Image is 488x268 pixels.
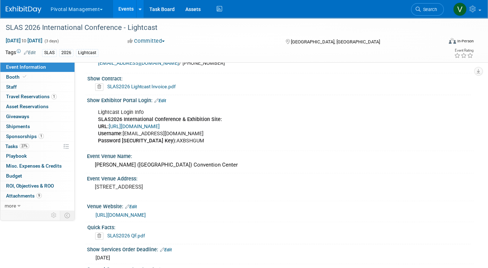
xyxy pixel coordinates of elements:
a: Travel Reservations1 [0,92,75,101]
img: Format-Inperson.png [449,38,456,44]
a: more [0,201,75,211]
span: [DATE] [DATE] [5,37,43,44]
div: In-Person [457,38,474,44]
div: Event Rating [454,49,473,52]
td: Personalize Event Tab Strip [48,211,60,220]
div: Lightcast Login Info [EMAIL_ADDRESS][DOMAIN_NAME] AXBSHGUM [93,105,399,148]
span: Attachments [6,193,42,199]
a: SLAS2026 Lightcast Invoice.pdf [107,84,176,89]
a: Edit [24,50,36,55]
a: Sponsorships1 [0,132,75,141]
span: [DATE] [96,255,110,261]
i: Booth reservation complete [23,75,26,79]
a: Asset Reservations [0,102,75,111]
a: Edit [125,204,137,209]
div: 2026 [59,49,73,57]
a: Attachments9 [0,191,75,201]
a: Shipments [0,122,75,131]
div: SLAS [42,49,57,57]
a: SLAS2026 QF.pdf [107,233,145,238]
span: Giveaways [6,114,29,119]
a: Edit [154,98,166,103]
span: 1 [51,94,57,99]
pre: [STREET_ADDRESS] [95,184,240,190]
span: Booth [6,74,28,80]
div: Event Venue Address: [87,173,474,182]
span: [GEOGRAPHIC_DATA], [GEOGRAPHIC_DATA] [291,39,380,44]
div: Show Services Order Deadline: [87,244,474,253]
div: Event Format [405,37,474,48]
a: ROI, Objectives & ROO [0,181,75,191]
div: Show Contract: [87,73,471,82]
a: [URL][DOMAIN_NAME] [96,212,146,218]
span: (3 days) [44,39,59,43]
a: Edit [160,247,172,252]
b: URL: [98,124,109,130]
div: Show Exhibitor Portal Login: [87,95,474,104]
div: Venue Website: [87,201,474,210]
a: Misc. Expenses & Credits [0,161,75,171]
span: 27% [20,143,29,149]
span: Tasks [5,143,29,149]
a: Tasks27% [0,142,75,151]
span: Search [421,7,437,12]
span: Staff [6,84,17,90]
div: Lightcast [76,49,98,57]
td: Toggle Event Tabs [60,211,75,220]
span: more [5,203,16,209]
a: [EMAIL_ADDRESS][DOMAIN_NAME] [98,60,179,66]
span: Event Information [6,64,46,70]
a: Event Information [0,62,75,72]
span: Playbook [6,153,27,159]
a: Booth [0,72,75,82]
b: Username: [98,131,123,137]
b: SLAS2026 International Conference & Exhibition Site: [98,116,222,122]
div: [PERSON_NAME] ([GEOGRAPHIC_DATA]) Convention Center [92,159,468,170]
span: Misc. Expenses & Credits [6,163,62,169]
span: Shipments [6,124,30,129]
img: ExhibitDay [6,6,41,13]
a: Delete attachment? [95,233,106,238]
span: 9 [36,193,42,198]
a: Playbook [0,151,75,161]
div: SLAS 2026 International Conference - Lightcast [3,21,434,34]
a: Staff [0,82,75,92]
span: ROI, Objectives & ROO [6,183,54,189]
a: Giveaways [0,112,75,121]
a: Delete attachment? [95,84,106,89]
span: Sponsorships [6,133,44,139]
b: Password [SECURITY_DATA] Key): [98,138,176,144]
span: Travel Reservations [6,94,57,99]
a: Search [411,3,444,16]
td: Tags [5,49,36,57]
span: Asset Reservations [6,104,48,109]
span: Budget [6,173,22,179]
a: [URL][DOMAIN_NAME] [109,124,160,130]
button: Committed [125,37,168,45]
span: to [21,38,27,43]
span: 1 [38,133,44,139]
img: Valerie Weld [453,2,467,16]
div: Event Venue Name: [87,151,474,160]
a: Budget [0,171,75,181]
div: Quick Facts: [87,222,471,231]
